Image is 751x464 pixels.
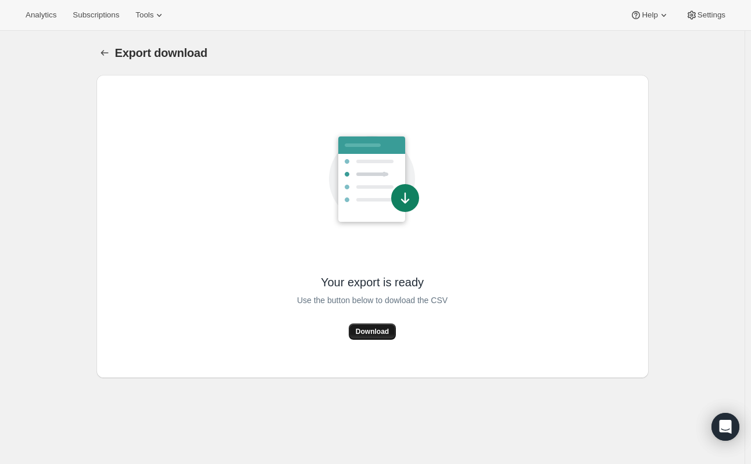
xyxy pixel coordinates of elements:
span: Settings [698,10,725,20]
span: Use the button below to dowload the CSV [297,293,448,307]
span: Subscriptions [73,10,119,20]
span: Your export is ready [321,275,424,290]
button: Export download [96,45,113,61]
span: Help [642,10,657,20]
button: Settings [679,7,732,23]
button: Download [349,323,396,340]
button: Tools [128,7,172,23]
button: Subscriptions [66,7,126,23]
span: Tools [135,10,153,20]
span: Analytics [26,10,56,20]
button: Analytics [19,7,63,23]
span: Download [356,327,389,336]
button: Help [623,7,676,23]
span: Export download [115,46,208,59]
div: Open Intercom Messenger [711,413,739,441]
